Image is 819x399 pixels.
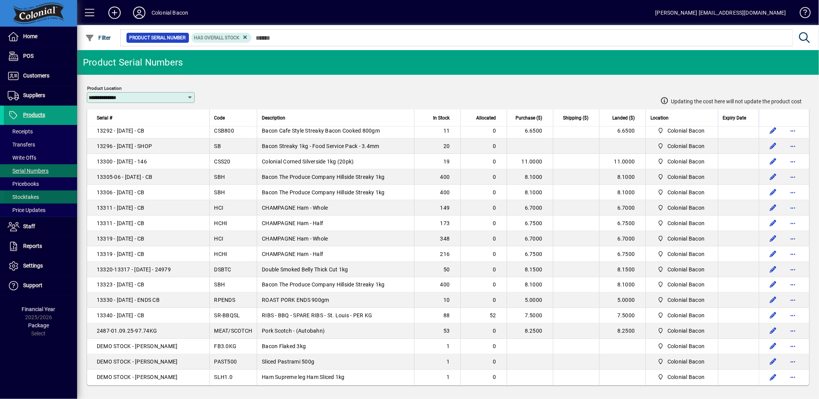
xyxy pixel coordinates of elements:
span: In Stock [433,114,450,122]
span: Colonial Bacon [667,266,705,273]
span: Serial Numbers [8,168,49,174]
div: 8.1000 [507,173,553,181]
div: Product Serial Numbers [83,56,183,69]
div: 8.1000 [600,189,645,196]
span: Colonial Bacon [654,357,708,367]
span: Bacon Flaked 3kg [262,343,306,350]
div: Description [262,114,410,122]
span: Colonial Corned Silverside 1kg (20pk) [262,158,354,165]
span: Colonial Bacon [667,312,705,320]
span: RIBS - BBQ - SPARE RIBS - St. Louis - PER KG [262,313,372,319]
button: Filter [83,31,113,45]
span: Pricebooks [8,181,39,187]
a: Knowledge Base [794,2,809,27]
div: 173 [419,219,450,227]
div: 1 [419,374,450,381]
span: HCI [214,205,224,211]
div: Serial # [97,114,205,122]
span: Receipts [8,128,33,135]
span: Colonial Bacon [667,343,705,350]
span: FB3.0KG [214,343,237,350]
div: 5.0000 [507,296,553,304]
div: 0 [465,343,496,350]
span: Purchase ($) [516,114,542,122]
span: MEAT/SCOTCH [214,328,253,334]
div: 0 [465,127,496,135]
span: Colonial Bacon [667,250,705,258]
span: Colonial Bacon [667,173,705,181]
span: Code [214,114,225,122]
span: DSBTC [214,266,231,273]
span: Colonial Bacon [654,172,708,182]
span: 2487-01.09.25-97.74KG [97,328,157,334]
button: More options [787,263,799,276]
div: 8.2500 [600,327,645,335]
div: 0 [465,219,496,227]
div: 1 [419,358,450,366]
span: SB [214,143,221,149]
button: More options [787,248,799,260]
div: 11.0000 [507,158,553,165]
div: 11.0000 [600,158,645,165]
span: Reports [23,243,42,249]
button: More options [787,155,799,168]
div: 6.7500 [507,219,553,227]
span: Colonial Bacon [654,188,708,197]
div: 0 [465,142,496,150]
span: Serial # [97,114,112,122]
div: 400 [419,281,450,289]
a: Pricebooks [4,177,77,190]
div: Purchase ($) [512,114,549,122]
button: More options [787,171,799,183]
div: 6.7000 [507,235,553,242]
div: In Stock [419,114,457,122]
mat-chip: Has Overall Stock [191,33,252,43]
div: 0 [465,358,496,366]
span: Filter [85,35,111,41]
button: Profile [127,6,152,20]
button: More options [787,125,799,137]
span: Colonial Bacon [667,296,705,304]
span: Colonial Bacon [654,126,708,135]
div: Location [650,114,713,122]
div: 88 [419,312,450,320]
a: Reports [4,237,77,256]
span: POS [23,53,34,59]
div: Shipping ($) [558,114,595,122]
span: Colonial Bacon [667,374,705,381]
span: Colonial Bacon [667,158,705,165]
div: 400 [419,173,450,181]
span: Colonial Bacon [654,373,708,382]
a: Settings [4,256,77,276]
span: Colonial Bacon [667,327,705,335]
div: 0 [465,250,496,258]
span: Staff [23,223,35,229]
span: Colonial Bacon [654,141,708,151]
span: Description [262,114,285,122]
div: 348 [419,235,450,242]
span: Colonial Bacon [667,189,705,196]
button: More options [787,340,799,353]
div: 20 [419,142,450,150]
button: More options [787,325,799,337]
span: Price Updates [8,207,45,213]
a: Home [4,27,77,46]
span: CHAMPAGNE Ham - Half [262,251,323,257]
a: Staff [4,217,77,236]
span: Colonial Bacon [654,280,708,290]
button: More options [787,356,799,368]
button: More options [787,217,799,229]
div: 8.1000 [600,173,645,181]
span: Colonial Bacon [654,203,708,212]
span: Customers [23,72,49,79]
span: Bacon The Produce Company Hillside Streaky 1kg [262,174,385,180]
div: 216 [419,250,450,258]
span: Bacon The Produce Company Hillside Streaky 1kg [262,282,385,288]
button: More options [787,279,799,291]
span: Colonial Bacon [667,219,705,227]
div: 0 [465,281,496,289]
div: 8.1000 [507,189,553,196]
span: Home [23,33,37,39]
span: 13311 - [DATE] - CB [97,220,145,226]
div: 53 [419,327,450,335]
